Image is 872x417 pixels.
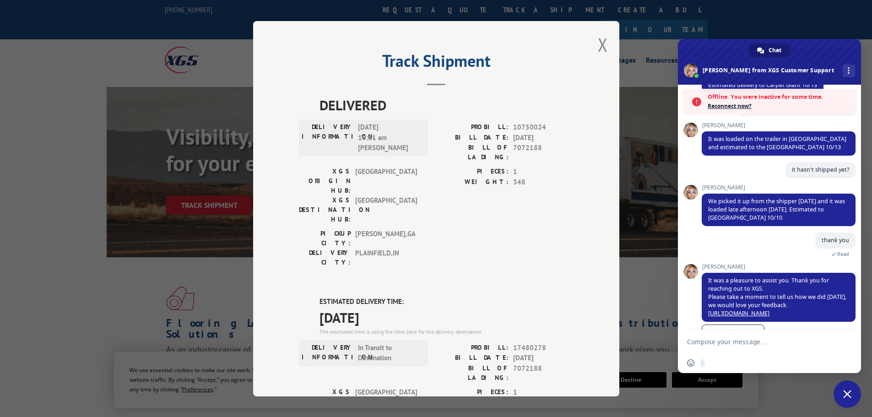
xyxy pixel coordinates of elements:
span: 17480278 [513,342,574,353]
div: The estimated time is using the time zone for the delivery destination. [320,327,574,336]
label: XGS ORIGIN HUB: [299,387,351,416]
span: [DATE] [513,132,574,143]
span: DELIVERED [320,95,574,115]
span: 10750024 [513,122,574,133]
div: Chat [749,43,791,57]
a: [URL][DOMAIN_NAME] [708,309,769,317]
span: 7072188 [513,143,574,162]
span: Insert an emoji [687,359,694,367]
span: [PERSON_NAME] [702,264,856,270]
span: We picked it up from the shipper [DATE] and it was loaded late afternoon [DATE]. Estimated to [GE... [708,197,845,222]
span: it hasn't shipped yet? [792,166,849,173]
label: DELIVERY INFORMATION: [302,122,353,153]
label: DELIVERY INFORMATION: [302,342,353,363]
span: [GEOGRAPHIC_DATA] [355,195,417,224]
span: It was loaded on the trailer in [GEOGRAPHIC_DATA] and estimated to the [GEOGRAPHIC_DATA] 10/13 [708,135,846,151]
span: [DATE] [320,307,574,327]
label: DELIVERY CITY: [299,248,351,267]
a: Feedback Surveys [702,325,764,339]
textarea: Compose your message... [687,338,832,346]
span: [GEOGRAPHIC_DATA] [355,387,417,416]
span: Read [837,251,849,257]
div: Close chat [834,380,861,408]
button: Close modal [598,32,608,57]
span: It was a pleasure to assist you. Thank you for reaching out to XGS. Please take a moment to tell ... [708,276,846,317]
span: [PERSON_NAME] [702,122,856,129]
span: 348 [513,177,574,187]
span: Offline. You were inactive for some time. [708,92,852,102]
label: ESTIMATED DELIVERY TIME: [320,297,574,307]
label: PICKUP CITY: [299,229,351,248]
div: More channels [843,65,855,77]
span: In Transit to Destination [358,342,420,363]
span: [PERSON_NAME] , GA [355,229,417,248]
label: PIECES: [436,387,509,397]
span: Reconnect now? [708,102,852,111]
span: 7072188 [513,363,574,382]
label: PROBILL: [436,342,509,353]
span: PLAINFIELD , IN [355,248,417,267]
span: 1 [513,387,574,397]
label: BILL OF LADING: [436,143,509,162]
span: 1 [513,167,574,177]
span: Chat [769,43,781,57]
label: XGS DESTINATION HUB: [299,195,351,224]
label: WEIGHT: [436,177,509,187]
span: [PERSON_NAME] [702,184,856,191]
span: [DATE] [513,353,574,363]
label: PIECES: [436,167,509,177]
label: BILL DATE: [436,353,509,363]
span: Estimated delivery to Carpet Giant 10/13 [708,81,817,89]
label: BILL OF LADING: [436,363,509,382]
span: thank you [822,236,849,244]
span: [DATE] 10:11 am [PERSON_NAME] [358,122,420,153]
h2: Track Shipment [299,54,574,72]
span: [GEOGRAPHIC_DATA] [355,167,417,195]
label: PROBILL: [436,122,509,133]
label: BILL DATE: [436,132,509,143]
label: XGS ORIGIN HUB: [299,167,351,195]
